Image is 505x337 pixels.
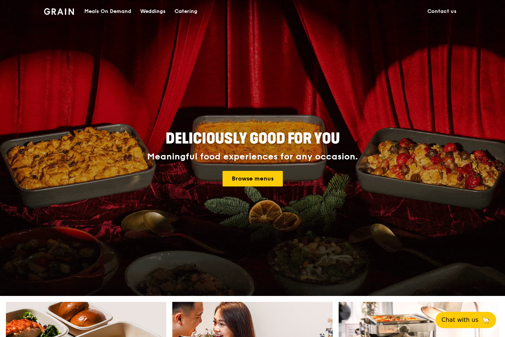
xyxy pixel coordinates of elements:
[481,316,490,324] span: 🦙
[441,316,478,324] span: Chat with us
[119,152,386,162] div: Meaningful food experiences for any occasion.
[44,8,74,15] img: Grain
[166,130,340,148] span: Deliciously good for you
[435,312,496,328] button: Chat with us🦙
[136,0,170,23] a: Weddings
[140,0,166,23] div: Weddings
[170,0,202,23] a: Catering
[223,171,283,186] a: Browse menus
[423,0,461,23] a: Contact us
[84,0,131,23] div: Meals On Demand
[174,0,197,23] div: Catering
